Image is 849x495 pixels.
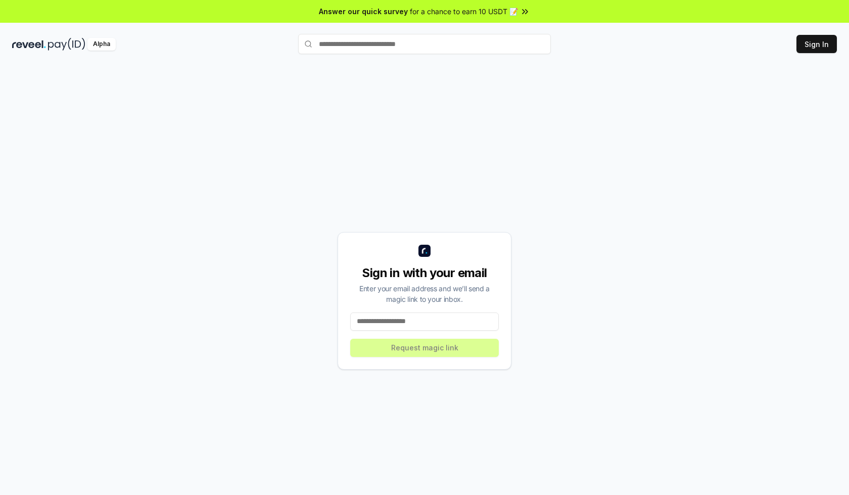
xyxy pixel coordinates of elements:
[319,6,408,17] span: Answer our quick survey
[350,265,499,281] div: Sign in with your email
[350,283,499,304] div: Enter your email address and we’ll send a magic link to your inbox.
[48,38,85,51] img: pay_id
[410,6,518,17] span: for a chance to earn 10 USDT 📝
[796,35,837,53] button: Sign In
[12,38,46,51] img: reveel_dark
[87,38,116,51] div: Alpha
[418,245,431,257] img: logo_small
